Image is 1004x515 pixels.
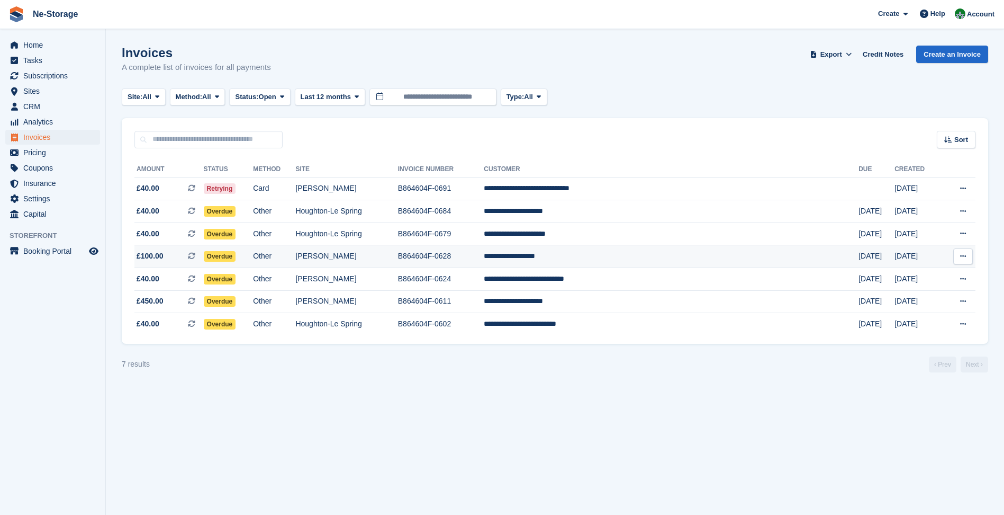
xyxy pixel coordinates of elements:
[137,251,164,262] span: £100.00
[398,223,484,245] td: B864604F-0679
[858,313,894,335] td: [DATE]
[506,92,524,102] span: Type:
[295,200,397,223] td: Houghton-Le Spring
[202,92,211,102] span: All
[253,223,295,245] td: Other
[5,161,100,175] a: menu
[204,274,236,285] span: Overdue
[894,268,941,291] td: [DATE]
[858,46,908,63] a: Credit Notes
[929,357,956,372] a: Previous
[894,200,941,223] td: [DATE]
[204,161,254,178] th: Status
[930,8,945,19] span: Help
[894,245,941,268] td: [DATE]
[398,290,484,313] td: B864604F-0611
[137,228,159,239] span: £40.00
[894,161,941,178] th: Created
[176,92,203,102] span: Method:
[29,5,82,23] a: Ne-Storage
[858,161,894,178] th: Due
[301,92,351,102] span: Last 12 months
[122,46,271,60] h1: Invoices
[229,88,290,106] button: Status: Open
[398,177,484,200] td: B864604F-0691
[253,290,295,313] td: Other
[501,88,547,106] button: Type: All
[954,135,968,145] span: Sort
[955,8,965,19] img: Charlotte Nesbitt
[858,268,894,291] td: [DATE]
[204,206,236,217] span: Overdue
[235,92,258,102] span: Status:
[916,46,988,63] a: Create an Invoice
[295,161,397,178] th: Site
[295,245,397,268] td: [PERSON_NAME]
[204,296,236,307] span: Overdue
[137,296,164,307] span: £450.00
[5,176,100,191] a: menu
[23,99,87,114] span: CRM
[23,114,87,129] span: Analytics
[894,223,941,245] td: [DATE]
[398,245,484,268] td: B864604F-0628
[253,268,295,291] td: Other
[253,200,295,223] td: Other
[484,161,858,178] th: Customer
[23,84,87,99] span: Sites
[927,357,990,372] nav: Page
[524,92,533,102] span: All
[961,357,988,372] a: Next
[122,359,150,370] div: 7 results
[398,200,484,223] td: B864604F-0684
[170,88,225,106] button: Method: All
[967,9,994,20] span: Account
[295,223,397,245] td: Houghton-Le Spring
[137,183,159,194] span: £40.00
[23,53,87,68] span: Tasks
[134,161,204,178] th: Amount
[122,88,166,106] button: Site: All
[894,313,941,335] td: [DATE]
[295,268,397,291] td: [PERSON_NAME]
[5,114,100,129] a: menu
[858,200,894,223] td: [DATE]
[23,191,87,206] span: Settings
[295,290,397,313] td: [PERSON_NAME]
[87,245,100,257] a: Preview store
[137,273,159,285] span: £40.00
[204,229,236,239] span: Overdue
[5,145,100,160] a: menu
[23,68,87,83] span: Subscriptions
[820,49,842,60] span: Export
[23,38,87,52] span: Home
[204,251,236,262] span: Overdue
[137,318,159,330] span: £40.00
[5,38,100,52] a: menu
[23,207,87,221] span: Capital
[259,92,276,102] span: Open
[808,46,854,63] button: Export
[398,161,484,178] th: Invoice Number
[5,99,100,114] a: menu
[253,161,295,178] th: Method
[894,290,941,313] td: [DATE]
[5,130,100,145] a: menu
[5,191,100,206] a: menu
[398,268,484,291] td: B864604F-0624
[5,53,100,68] a: menu
[253,177,295,200] td: Card
[5,68,100,83] a: menu
[23,161,87,175] span: Coupons
[858,245,894,268] td: [DATE]
[858,223,894,245] td: [DATE]
[23,130,87,145] span: Invoices
[204,183,236,194] span: Retrying
[5,84,100,99] a: menu
[204,319,236,330] span: Overdue
[253,245,295,268] td: Other
[858,290,894,313] td: [DATE]
[295,177,397,200] td: [PERSON_NAME]
[10,230,105,241] span: Storefront
[398,313,484,335] td: B864604F-0602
